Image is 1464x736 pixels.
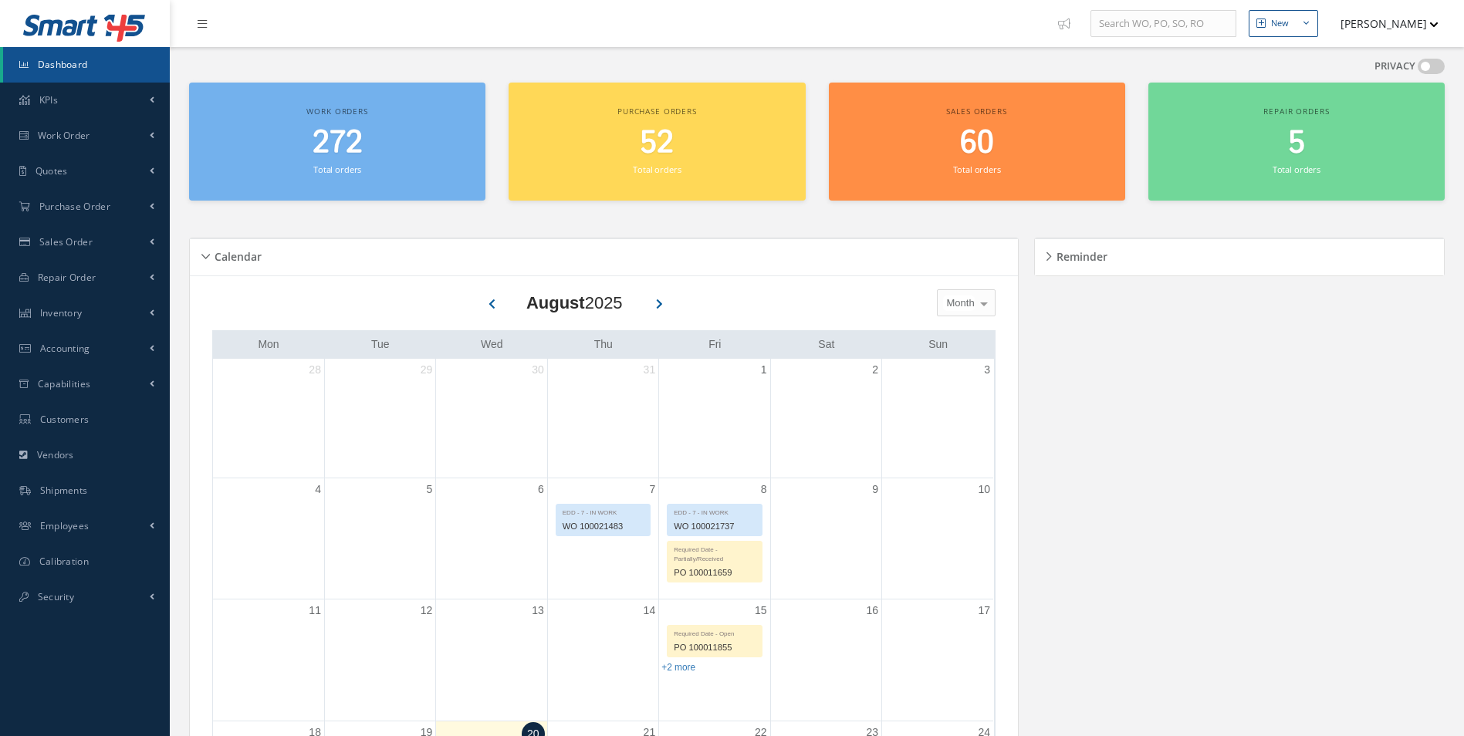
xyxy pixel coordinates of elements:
[882,599,993,721] td: August 17, 2025
[815,335,837,354] a: Saturday
[313,164,361,175] small: Total orders
[368,335,393,354] a: Tuesday
[418,359,436,381] a: July 29, 2025
[324,599,435,721] td: August 12, 2025
[953,164,1001,175] small: Total orders
[668,505,761,518] div: EDD - 7 - IN WORK
[38,377,91,390] span: Capabilities
[312,478,324,501] a: August 4, 2025
[556,505,650,518] div: EDD - 7 - IN WORK
[39,93,58,106] span: KPIs
[436,478,547,599] td: August 6, 2025
[882,359,993,478] td: August 3, 2025
[752,599,770,622] a: August 15, 2025
[668,639,761,657] div: PO 100011855
[1288,121,1305,165] span: 5
[535,478,547,501] a: August 6, 2025
[617,106,697,116] span: Purchase orders
[529,599,547,622] a: August 13, 2025
[324,359,435,478] td: July 29, 2025
[1273,164,1320,175] small: Total orders
[556,518,650,535] div: WO 100021483
[770,599,881,721] td: August 16, 2025
[210,245,262,264] h5: Calendar
[40,413,90,426] span: Customers
[869,359,881,381] a: August 2, 2025
[661,662,695,673] a: Show 2 more events
[213,359,324,478] td: July 28, 2025
[38,58,88,71] span: Dashboard
[1263,106,1329,116] span: Repair orders
[526,290,623,316] div: 2025
[1326,8,1439,39] button: [PERSON_NAME]
[1374,59,1415,74] label: PRIVACY
[547,599,658,721] td: August 14, 2025
[646,478,658,501] a: August 7, 2025
[591,335,616,354] a: Thursday
[975,599,993,622] a: August 17, 2025
[39,235,93,248] span: Sales Order
[306,599,324,622] a: August 11, 2025
[39,555,89,568] span: Calibration
[39,200,110,213] span: Purchase Order
[436,359,547,478] td: July 30, 2025
[213,478,324,599] td: August 4, 2025
[306,359,324,381] a: July 28, 2025
[640,121,674,165] span: 52
[40,484,88,497] span: Shipments
[758,359,770,381] a: August 1, 2025
[659,599,770,721] td: August 15, 2025
[869,478,881,501] a: August 9, 2025
[40,519,90,532] span: Employees
[633,164,681,175] small: Total orders
[478,335,506,354] a: Wednesday
[975,478,993,501] a: August 10, 2025
[1271,17,1289,30] div: New
[313,121,363,165] span: 272
[40,342,90,355] span: Accounting
[863,599,881,622] a: August 16, 2025
[668,564,761,582] div: PO 100011659
[668,518,761,535] div: WO 100021737
[705,335,724,354] a: Friday
[424,478,436,501] a: August 5, 2025
[829,83,1125,201] a: Sales orders 60 Total orders
[943,295,975,311] span: Month
[547,359,658,478] td: July 31, 2025
[213,599,324,721] td: August 11, 2025
[925,335,951,354] a: Sunday
[36,164,68,177] span: Quotes
[668,542,761,564] div: Required Date - Partially/Received
[641,359,659,381] a: July 31, 2025
[547,478,658,599] td: August 7, 2025
[38,129,90,142] span: Work Order
[946,106,1006,116] span: Sales orders
[1090,10,1236,38] input: Search WO, PO, SO, RO
[189,83,485,201] a: Work orders 272 Total orders
[306,106,367,116] span: Work orders
[526,293,585,312] b: August
[659,478,770,599] td: August 8, 2025
[529,359,547,381] a: July 30, 2025
[770,359,881,478] td: August 2, 2025
[37,448,74,461] span: Vendors
[3,47,170,83] a: Dashboard
[1052,245,1107,264] h5: Reminder
[324,478,435,599] td: August 5, 2025
[40,306,83,319] span: Inventory
[758,478,770,501] a: August 8, 2025
[418,599,436,622] a: August 12, 2025
[659,359,770,478] td: August 1, 2025
[1249,10,1318,37] button: New
[255,335,282,354] a: Monday
[882,478,993,599] td: August 10, 2025
[668,626,761,639] div: Required Date - Open
[436,599,547,721] td: August 13, 2025
[1148,83,1445,201] a: Repair orders 5 Total orders
[38,271,96,284] span: Repair Order
[509,83,805,201] a: Purchase orders 52 Total orders
[770,478,881,599] td: August 9, 2025
[960,121,994,165] span: 60
[641,599,659,622] a: August 14, 2025
[38,590,74,603] span: Security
